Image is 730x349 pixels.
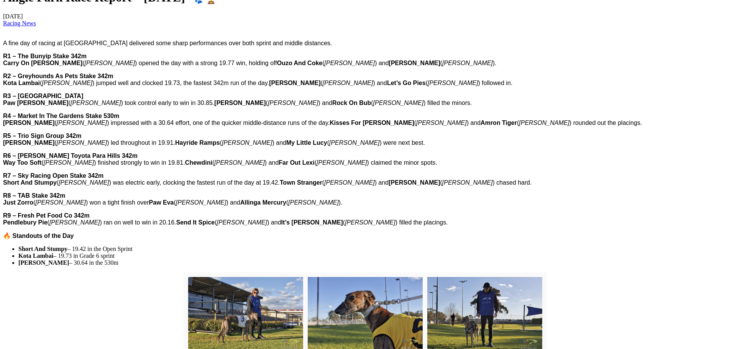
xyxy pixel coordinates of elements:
[57,139,107,146] span: [PERSON_NAME]
[269,80,320,86] span: [PERSON_NAME]
[288,199,339,206] span: [PERSON_NAME]
[3,100,472,106] span: ( ) took control early to win in 30.85. ( ) and ( ) filled the minors.
[18,259,69,266] span: [PERSON_NAME]
[3,139,54,146] span: [PERSON_NAME]
[3,80,512,86] span: ( ) jumped well and clocked 19.73, the fastest 342m run of the day. ( ) and ( ) followed in.
[416,120,467,126] span: [PERSON_NAME]
[42,80,92,86] span: [PERSON_NAME]
[176,219,215,226] span: Send It Spice
[3,179,532,186] span: ( ) was electric early, clocking the fastest run of the day at 19.42. ( ) and ( ) chased hard.
[317,159,367,166] span: [PERSON_NAME]
[3,80,40,86] span: Kota Lambai
[3,172,103,179] span: R7 – Sky Racing Open Stake 342m
[277,60,323,66] span: Ouzo And Coke
[176,199,226,206] span: [PERSON_NAME]
[3,60,497,66] span: ( ) opened the day with a strong 19.77 win, holding off ( ) and ( ).
[214,159,265,166] span: [PERSON_NAME]
[18,246,67,252] span: Short And Stumpy
[3,113,119,119] span: R4 – Market In The Gardens Stake 530m
[519,120,569,126] span: [PERSON_NAME]
[332,100,371,106] span: Rock On Bub
[3,179,57,186] span: Short And Stumpy
[442,179,493,186] span: [PERSON_NAME]
[3,120,54,126] span: [PERSON_NAME]
[279,159,314,166] span: Far Out Lexi
[214,100,266,106] span: [PERSON_NAME]
[18,252,115,259] span: – 19.73 in Grade 6 sprint
[18,259,118,266] span: – 30.64 in the 530m
[389,179,440,186] span: [PERSON_NAME]
[3,233,11,239] span: 🔥
[3,199,343,206] span: ( ) won a tight finish over ( ) and ( ).
[268,100,318,106] span: [PERSON_NAME]
[329,139,380,146] span: [PERSON_NAME]
[3,152,138,159] span: R6 – [PERSON_NAME] Toyota Para Hills 342m
[323,80,373,86] span: [PERSON_NAME]
[49,219,100,226] span: [PERSON_NAME]
[281,219,343,226] span: It’s [PERSON_NAME]
[18,246,133,252] span: – 19.42 in the Open Sprint
[175,139,220,146] span: Hayride Ramps
[185,159,212,166] span: Chewdini
[222,139,272,146] span: [PERSON_NAME]
[373,100,424,106] span: [PERSON_NAME]
[3,159,437,166] span: ( ) finished strongly to win in 19.81. ( ) and ( ) claimed the minor spots.
[330,120,414,126] span: Kisses For [PERSON_NAME]
[286,139,327,146] span: My Little Lucy
[442,60,493,66] span: [PERSON_NAME]
[3,139,425,146] span: ( ) led throughout in 19.91. ( ) and ( ) were next best.
[3,60,82,66] span: Carry On [PERSON_NAME]
[3,133,82,139] span: R5 – Trio Sign Group 342m
[3,219,48,226] span: Pendlebury Pie
[35,199,86,206] span: [PERSON_NAME]
[3,212,90,219] span: R9 – Fresh Pet Food Co 342m
[3,40,332,46] span: A fine day of racing at [GEOGRAPHIC_DATA] delivered some sharp performances over both sprint and ...
[3,199,33,206] span: Just Zorro
[71,100,121,106] span: [PERSON_NAME]
[3,20,36,26] a: Racing News
[3,53,87,59] span: R1 – The Bunyip Stake 342m
[280,179,322,186] span: Town Stranger
[3,192,65,199] span: R8 – TAB Stake 342m
[387,80,426,86] span: Let’s Go Pies
[84,60,135,66] span: [PERSON_NAME]
[240,199,286,206] span: Allinga Mercury
[3,13,36,26] span: [DATE]
[59,179,109,186] span: [PERSON_NAME]
[324,179,375,186] span: [PERSON_NAME]
[149,199,174,206] span: Paw Eva
[3,100,69,106] span: Paw [PERSON_NAME]
[44,159,94,166] span: [PERSON_NAME]
[3,73,113,79] span: R2 – Greyhounds As Pets Stake 342m
[217,219,267,226] span: [PERSON_NAME]
[481,120,517,126] span: Amron Tiger
[3,219,448,226] span: ( ) ran on well to win in 20.16. ( ) and ( ) filled the placings.
[3,93,83,99] span: R3 – [GEOGRAPHIC_DATA]
[57,120,107,126] span: [PERSON_NAME]
[345,219,395,226] span: [PERSON_NAME]
[12,233,74,239] span: Standouts of the Day
[3,120,642,126] span: ( ) impressed with a 30.64 effort, one of the quicker middle-distance runs of the day. ( ) and ( ...
[325,60,375,66] span: [PERSON_NAME]
[18,252,53,259] span: Kota Lambai
[3,159,41,166] span: Way Too Soft
[428,80,478,86] span: [PERSON_NAME]
[389,60,440,66] span: [PERSON_NAME]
